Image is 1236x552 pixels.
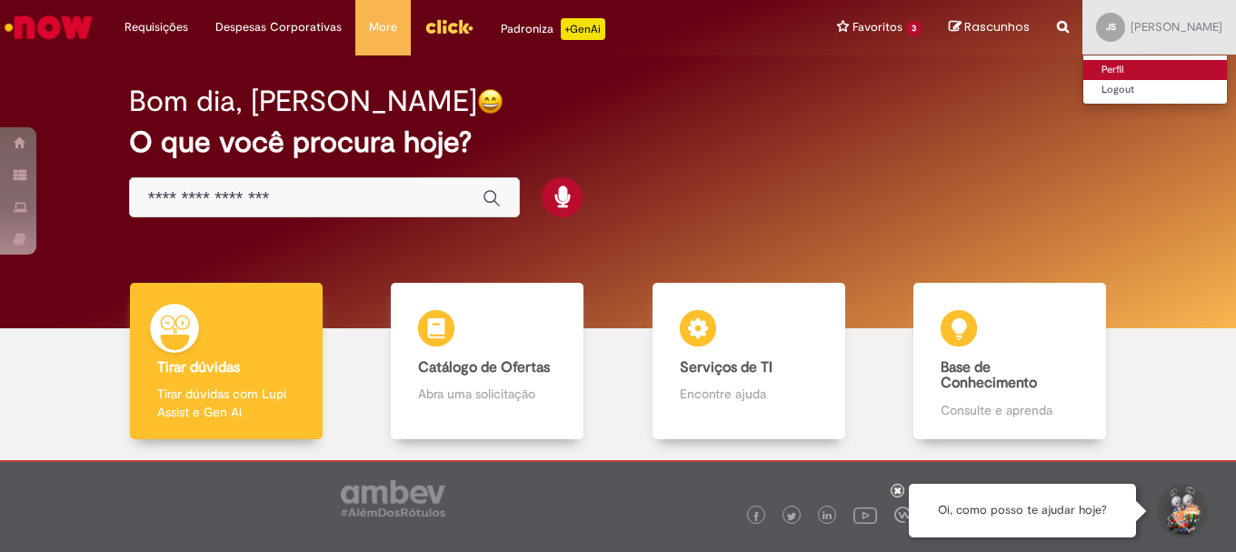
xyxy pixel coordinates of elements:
span: JS [1106,21,1116,33]
p: +GenAi [561,18,605,40]
img: happy-face.png [477,88,503,115]
span: More [369,18,397,36]
b: Base de Conhecimento [941,358,1037,393]
span: Favoritos [852,18,902,36]
b: Serviços de TI [680,358,772,376]
img: ServiceNow [2,9,95,45]
b: Tirar dúvidas [157,358,240,376]
p: Abra uma solicitação [418,385,556,403]
span: Requisições [125,18,188,36]
img: logo_footer_workplace.png [894,507,911,523]
span: 3 [906,21,922,36]
div: Oi, como posso te ajudar hoje? [909,484,1136,537]
h2: O que você procura hoje? [129,126,1107,158]
a: Perfil [1083,60,1227,80]
p: Encontre ajuda [680,385,818,403]
span: Rascunhos [964,18,1030,35]
img: logo_footer_ambev_rotulo_gray.png [341,480,445,517]
a: Logout [1083,80,1227,100]
span: [PERSON_NAME] [1131,19,1222,35]
p: Tirar dúvidas com Lupi Assist e Gen Ai [157,385,295,421]
a: Serviços de TI Encontre ajuda [618,283,880,440]
a: Catálogo de Ofertas Abra uma solicitação [357,283,619,440]
img: logo_footer_twitter.png [787,512,796,521]
h2: Bom dia, [PERSON_NAME] [129,85,477,117]
b: Catálogo de Ofertas [418,358,550,376]
span: Despesas Corporativas [215,18,342,36]
a: Tirar dúvidas Tirar dúvidas com Lupi Assist e Gen Ai [95,283,357,440]
img: logo_footer_facebook.png [752,512,761,521]
button: Iniciar Conversa de Suporte [1154,484,1209,538]
img: logo_footer_linkedin.png [822,511,832,522]
a: Rascunhos [949,19,1030,36]
img: click_logo_yellow_360x200.png [424,13,473,40]
img: logo_footer_youtube.png [853,503,877,527]
p: Consulte e aprenda [941,401,1079,419]
a: Base de Conhecimento Consulte e aprenda [880,283,1141,440]
div: Padroniza [501,18,605,40]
